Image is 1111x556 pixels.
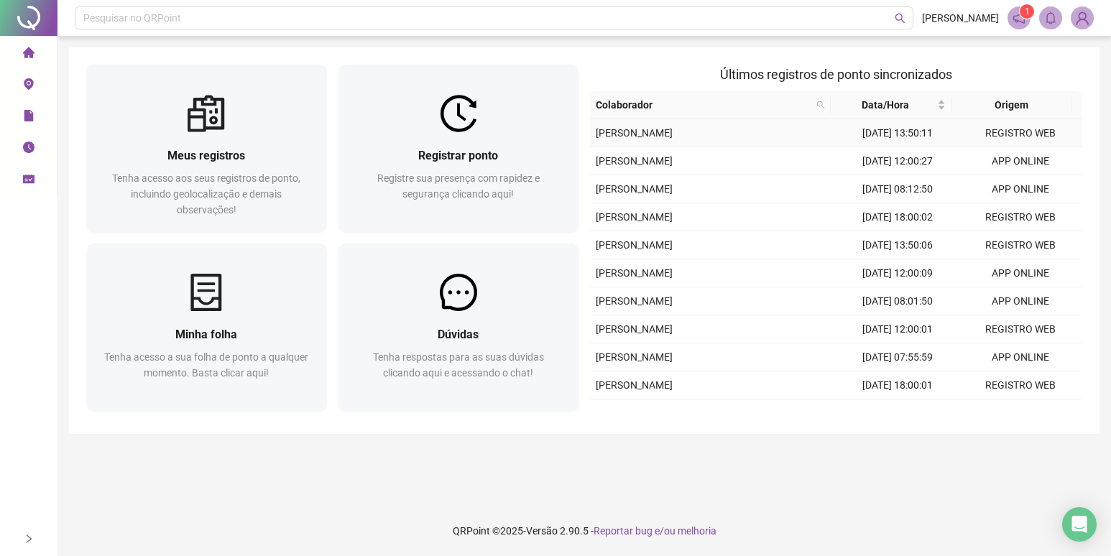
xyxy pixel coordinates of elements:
[23,72,34,101] span: environment
[596,155,673,167] span: [PERSON_NAME]
[831,91,951,119] th: Data/Hora
[836,231,959,259] td: [DATE] 13:50:06
[596,323,673,335] span: [PERSON_NAME]
[596,97,811,113] span: Colaborador
[596,267,673,279] span: [PERSON_NAME]
[596,127,673,139] span: [PERSON_NAME]
[526,525,558,537] span: Versão
[836,343,959,371] td: [DATE] 07:55:59
[596,183,673,195] span: [PERSON_NAME]
[1062,507,1097,542] div: Open Intercom Messenger
[836,175,959,203] td: [DATE] 08:12:50
[836,203,959,231] td: [DATE] 18:00:02
[418,149,498,162] span: Registrar ponto
[836,147,959,175] td: [DATE] 12:00:27
[836,119,959,147] td: [DATE] 13:50:11
[23,103,34,132] span: file
[959,399,1082,427] td: REGISTRO WEB
[24,534,34,544] span: right
[23,167,34,195] span: schedule
[959,119,1082,147] td: REGISTRO WEB
[167,149,245,162] span: Meus registros
[1071,7,1093,29] img: 75493
[959,231,1082,259] td: REGISTRO WEB
[175,328,237,341] span: Minha folha
[23,40,34,69] span: home
[836,97,934,113] span: Data/Hora
[338,65,579,232] a: Registrar pontoRegistre sua presença com rapidez e segurança clicando aqui!
[596,211,673,223] span: [PERSON_NAME]
[836,399,959,427] td: [DATE] 13:50:39
[594,525,716,537] span: Reportar bug e/ou melhoria
[86,65,327,232] a: Meus registrosTenha acesso aos seus registros de ponto, incluindo geolocalização e demais observa...
[596,239,673,251] span: [PERSON_NAME]
[23,135,34,164] span: clock-circle
[1025,6,1030,17] span: 1
[959,315,1082,343] td: REGISTRO WEB
[596,295,673,307] span: [PERSON_NAME]
[373,351,544,379] span: Tenha respostas para as suas dúvidas clicando aqui e acessando o chat!
[951,91,1072,119] th: Origem
[720,67,952,82] span: Últimos registros de ponto sincronizados
[377,172,540,200] span: Registre sua presença com rapidez e segurança clicando aqui!
[338,244,579,411] a: DúvidasTenha respostas para as suas dúvidas clicando aqui e acessando o chat!
[1044,11,1057,24] span: bell
[959,147,1082,175] td: APP ONLINE
[438,328,479,341] span: Dúvidas
[104,351,308,379] span: Tenha acesso a sua folha de ponto a qualquer momento. Basta clicar aqui!
[836,287,959,315] td: [DATE] 08:01:50
[959,343,1082,371] td: APP ONLINE
[86,244,327,411] a: Minha folhaTenha acesso a sua folha de ponto a qualquer momento. Basta clicar aqui!
[1013,11,1025,24] span: notification
[836,315,959,343] td: [DATE] 12:00:01
[57,506,1111,556] footer: QRPoint © 2025 - 2.90.5 -
[816,101,825,109] span: search
[596,351,673,363] span: [PERSON_NAME]
[895,13,905,24] span: search
[1020,4,1034,19] sup: 1
[959,259,1082,287] td: APP ONLINE
[959,287,1082,315] td: APP ONLINE
[813,94,828,116] span: search
[836,371,959,399] td: [DATE] 18:00:01
[596,379,673,391] span: [PERSON_NAME]
[959,203,1082,231] td: REGISTRO WEB
[112,172,300,216] span: Tenha acesso aos seus registros de ponto, incluindo geolocalização e demais observações!
[836,259,959,287] td: [DATE] 12:00:09
[959,371,1082,399] td: REGISTRO WEB
[959,175,1082,203] td: APP ONLINE
[922,10,999,26] span: [PERSON_NAME]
